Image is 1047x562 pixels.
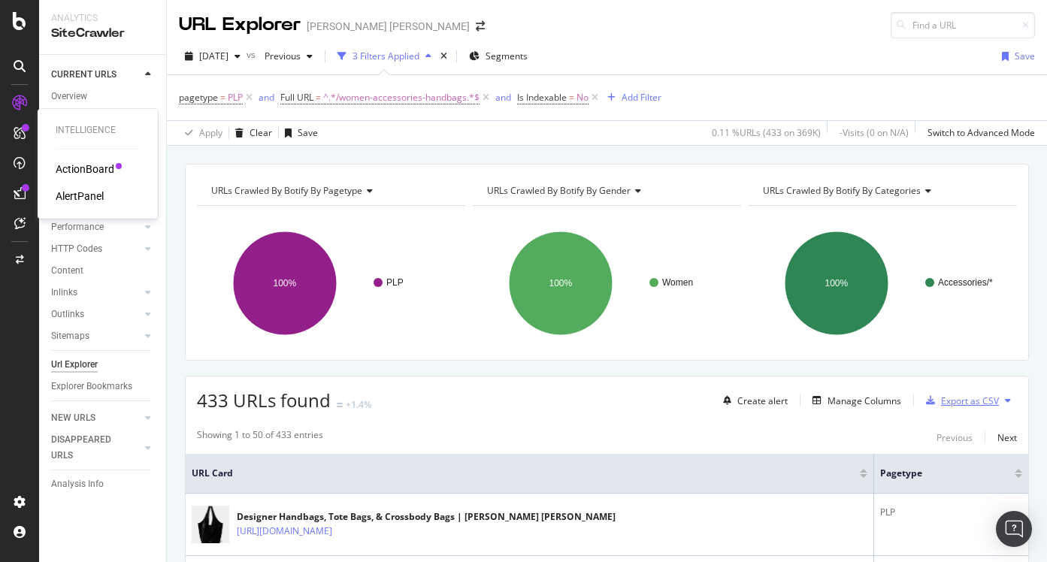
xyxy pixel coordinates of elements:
div: Next [997,431,1017,444]
span: Segments [486,50,528,62]
span: pagetype [880,467,992,480]
div: Intelligence [56,124,140,137]
span: = [220,91,225,104]
div: Inlinks [51,285,77,301]
div: Create alert [737,394,788,407]
a: Outlinks [51,307,141,322]
span: ^.*/women-accessories-handbags.*$ [323,87,480,108]
div: Save [298,126,318,139]
img: Equal [337,403,343,407]
div: Url Explorer [51,357,98,373]
div: ActionBoard [56,162,114,177]
span: URL Card [192,467,856,480]
button: Create alert [717,388,788,412]
a: Analysis Info [51,476,156,492]
div: Manage Columns [828,394,901,407]
a: [URL][DOMAIN_NAME] [237,524,332,539]
div: 0.11 % URLs ( 433 on 369K ) [712,126,821,139]
div: arrow-right-arrow-left [476,21,485,32]
a: Content [51,263,156,279]
div: Outlinks [51,307,84,322]
button: and [495,90,511,104]
button: Next [997,428,1017,446]
div: SiteCrawler [51,25,154,42]
button: Apply [179,121,222,145]
button: 3 Filters Applied [331,44,437,68]
a: Explorer Bookmarks [51,379,156,394]
div: Save [1015,50,1035,62]
div: - Visits ( 0 on N/A ) [840,126,909,139]
div: Showing 1 to 50 of 433 entries [197,428,323,446]
span: 2025 Sep. 27th [199,50,228,62]
span: Full URL [280,91,313,104]
span: 433 URLs found [197,388,331,412]
text: 100% [825,278,848,289]
button: Switch to Advanced Mode [921,121,1035,145]
img: main image [192,501,229,548]
div: Sitemaps [51,328,89,344]
div: URL Explorer [179,12,301,38]
div: Open Intercom Messenger [996,511,1032,547]
button: Manage Columns [806,391,901,409]
div: CURRENT URLS [51,67,117,83]
span: vs [247,48,259,61]
div: +1.4% [346,398,371,411]
div: and [495,91,511,104]
button: Add Filter [601,89,661,107]
div: and [259,91,274,104]
button: and [259,90,274,104]
a: Overview [51,89,156,104]
button: Segments [463,44,534,68]
span: URLs Crawled By Botify By gender [487,184,631,197]
button: Previous [937,428,973,446]
span: Previous [259,50,301,62]
div: Content [51,263,83,279]
div: 3 Filters Applied [353,50,419,62]
button: [DATE] [179,44,247,68]
div: Add Filter [622,91,661,104]
span: Is Indexable [517,91,567,104]
button: Previous [259,44,319,68]
div: [PERSON_NAME] [PERSON_NAME] [307,19,470,34]
div: NEW URLS [51,410,95,426]
button: Save [279,121,318,145]
a: HTTP Codes [51,241,141,257]
div: times [437,49,450,64]
div: DISAPPEARED URLS [51,432,127,464]
text: 100% [274,278,297,289]
span: URLs Crawled By Botify By pagetype [211,184,362,197]
svg: A chart. [473,218,741,349]
svg: A chart. [749,218,1017,349]
div: A chart. [197,218,465,349]
a: Inlinks [51,285,141,301]
text: Women [662,277,693,288]
h4: URLs Crawled By Botify By pagetype [208,179,452,203]
a: CURRENT URLS [51,67,141,83]
span: PLP [228,87,243,108]
div: HTTP Codes [51,241,102,257]
div: Performance [51,219,104,235]
text: 100% [549,278,572,289]
div: Apply [199,126,222,139]
div: Analytics [51,12,154,25]
div: PLP [880,506,1022,519]
a: Performance [51,219,141,235]
div: Explorer Bookmarks [51,379,132,394]
h4: URLs Crawled By Botify By gender [484,179,728,203]
span: URLs Crawled By Botify By categories [763,184,921,197]
span: = [569,91,574,104]
button: Clear [229,121,272,145]
div: Previous [937,431,973,444]
span: pagetype [179,91,218,104]
text: Accessories/* [938,277,993,288]
a: Url Explorer [51,357,156,373]
span: = [316,91,321,104]
a: Sitemaps [51,328,141,344]
a: AlertPanel [56,189,104,204]
input: Find a URL [891,12,1035,38]
a: NEW URLS [51,410,141,426]
text: PLP [386,277,404,288]
div: Analysis Info [51,476,104,492]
